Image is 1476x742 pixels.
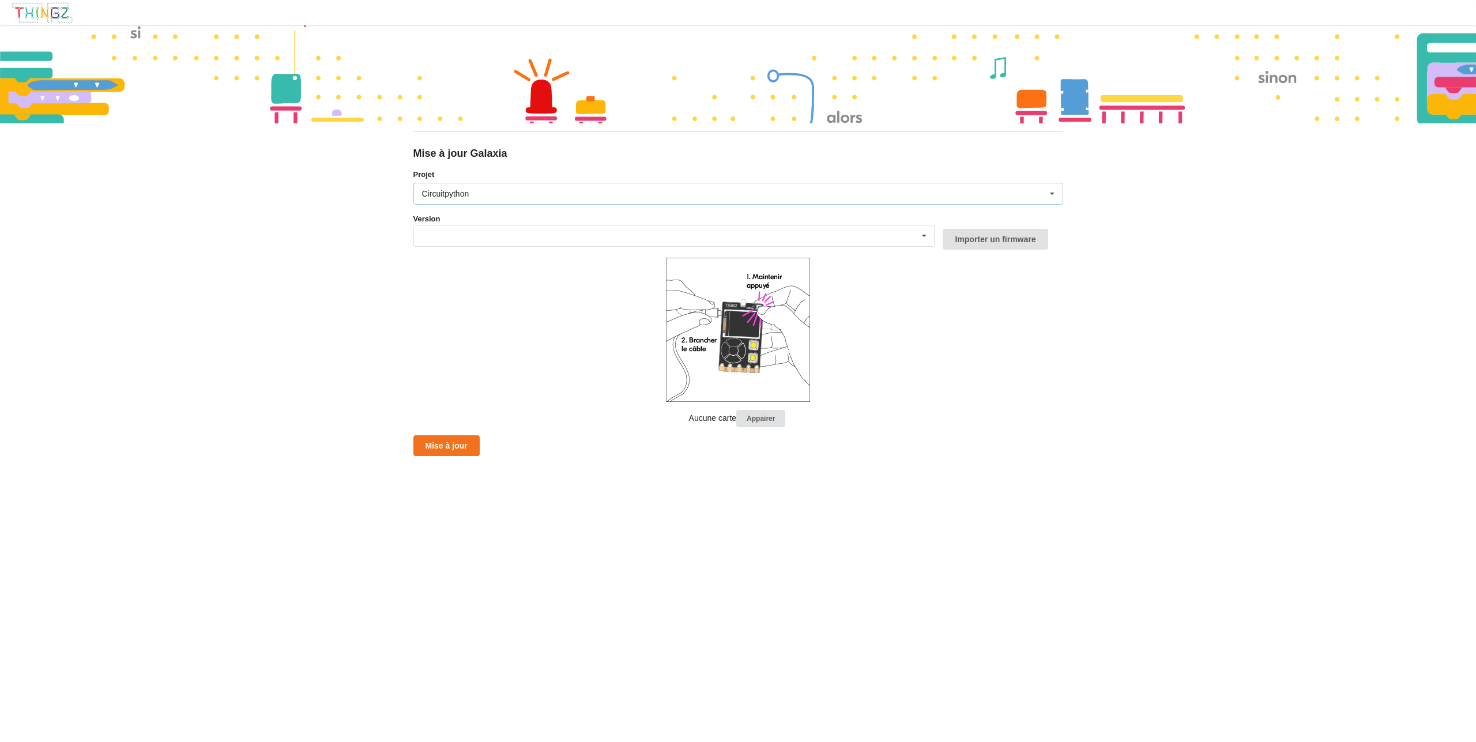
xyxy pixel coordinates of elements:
label: Projet [413,169,1063,180]
p: Aucune carte [413,410,1063,428]
img: galaxia_plug.png [666,258,810,402]
div: Circuitpython [422,190,469,198]
button: Importer un firmware [943,229,1048,250]
div: Mise à jour Galaxia [413,147,1063,160]
label: Version [413,213,440,225]
button: Appairer [736,410,785,428]
button: Mise à jour [413,435,480,456]
img: thingz_logo.png [11,2,73,24]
